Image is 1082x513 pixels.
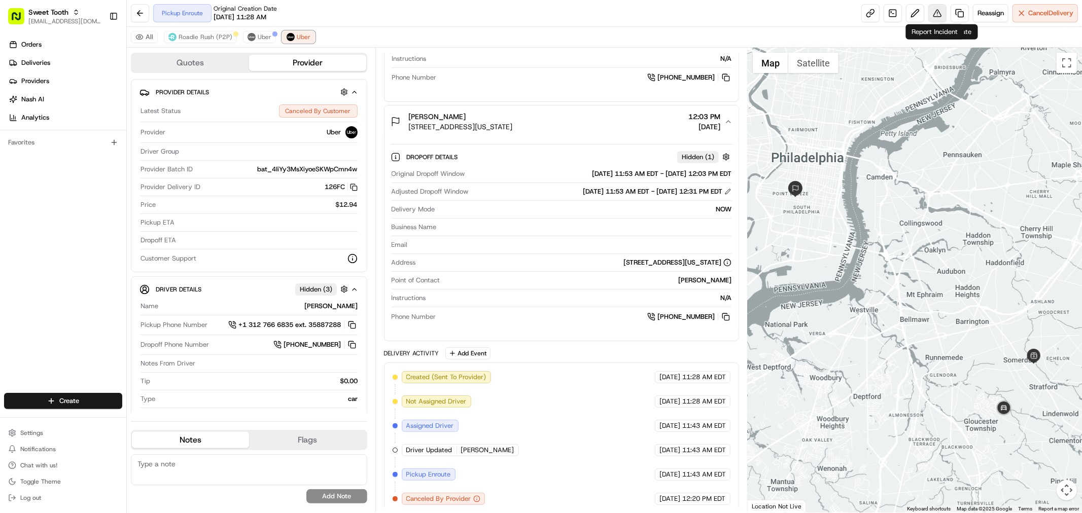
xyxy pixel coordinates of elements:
[430,294,731,303] div: N/A
[973,4,1008,22] button: Reassign
[141,236,176,245] span: Dropoff ETA
[907,505,951,512] button: Keyboard shortcuts
[21,77,49,86] span: Providers
[4,393,122,409] button: Create
[141,359,195,368] span: Notes From Driver
[273,339,358,350] button: [PHONE_NUMBER]
[159,394,358,404] div: car
[682,494,725,503] span: 12:20 PM EDT
[392,205,435,214] span: Delivery Mode
[647,72,731,83] a: [PHONE_NUMBER]
[59,396,79,406] span: Create
[682,397,726,406] span: 11:28 AM EDT
[86,148,94,156] div: 💻
[249,55,366,71] button: Provider
[4,474,122,489] button: Toggle Theme
[141,394,155,404] span: Type
[4,73,126,89] a: Providers
[141,218,174,227] span: Pickup ETA
[753,53,788,73] button: Show street map
[4,442,122,456] button: Notifications
[392,294,426,303] span: Instructions
[659,373,680,382] span: [DATE]
[4,426,122,440] button: Settings
[20,478,61,486] span: Toggle Theme
[139,281,359,298] button: Driver DetailsHidden (3)
[141,302,158,311] span: Name
[4,491,122,505] button: Log out
[325,182,358,192] button: 126FC
[1013,4,1078,22] button: CancelDelivery
[444,276,731,285] div: [PERSON_NAME]
[162,302,358,311] div: [PERSON_NAME]
[300,285,332,294] span: Hidden ( 3 )
[243,31,276,43] button: Uber
[392,187,469,196] span: Adjusted Dropoff Window
[336,200,358,209] span: $12.94
[750,499,784,512] a: Open this area in Google Maps (opens a new window)
[384,349,439,357] div: Delivery Activity
[392,258,416,267] span: Address
[20,147,78,157] span: Knowledge Base
[1028,9,1073,18] span: Cancel Delivery
[406,421,454,430] span: Assigned Driver
[141,106,181,116] span: Latest Status
[788,53,839,73] button: Show satellite imagery
[28,7,68,17] span: Sweet Tooth
[4,109,126,126] a: Analytics
[21,58,50,67] span: Deliveries
[26,65,167,76] input: Clear
[682,470,726,479] span: 11:43 AM EDT
[10,97,28,115] img: 1736555255976-a54dd68f-1ca7-489b-9aae-adbdc363a1c4
[688,122,720,132] span: [DATE]
[141,128,165,137] span: Provider
[748,500,806,512] div: Location Not Live
[20,429,43,437] span: Settings
[248,33,256,41] img: uber-new-logo.jpeg
[407,153,460,161] span: Dropoff Details
[657,312,715,321] span: [PHONE_NUMBER]
[659,421,680,430] span: [DATE]
[469,169,731,178] div: [DATE] 11:53 AM EDT - [DATE] 12:03 PM EDT
[647,311,731,322] a: [PHONE_NUMBER]
[392,276,440,285] span: Point of Contact
[406,494,471,503] span: Canceled By Provider
[385,138,739,341] div: [PERSON_NAME][STREET_ADDRESS][US_STATE]12:03 PM[DATE]
[406,397,467,406] span: Not Assigned Driver
[131,31,158,43] button: All
[406,446,452,455] span: Driver Updated
[385,105,739,138] button: [PERSON_NAME][STREET_ADDRESS][US_STATE]12:03 PM[DATE]
[1057,53,1077,73] button: Toggle fullscreen view
[21,95,44,104] span: Nash AI
[28,17,101,25] button: [EMAIL_ADDRESS][DOMAIN_NAME]
[82,143,167,161] a: 💻API Documentation
[156,88,209,96] span: Provider Details
[659,397,680,406] span: [DATE]
[20,494,41,502] span: Log out
[228,319,358,331] a: +1 312 766 6835 ext. 35887288
[682,373,726,382] span: 11:28 AM EDT
[677,151,732,163] button: Hidden (1)
[4,458,122,472] button: Chat with us!
[6,143,82,161] a: 📗Knowledge Base
[141,412,159,421] span: Model
[141,340,209,349] span: Dropoff Phone Number
[156,285,201,294] span: Driver Details
[682,446,726,455] span: 11:43 AM EDT
[72,171,123,179] a: Powered byPylon
[409,112,466,122] span: [PERSON_NAME]
[10,10,30,30] img: Nash
[139,84,359,100] button: Provider Details
[21,113,49,122] span: Analytics
[258,165,358,174] span: bat_4IiYy3MsXiyoeSKWpCmn4w
[623,258,731,267] div: [STREET_ADDRESS][US_STATE]
[168,33,177,41] img: roadie-logo-v2.jpg
[132,55,249,71] button: Quotes
[406,373,486,382] span: Created (Sent To Provider)
[20,461,57,469] span: Chat with us!
[34,97,166,107] div: Start new chat
[164,31,237,43] button: Roadie Rush (P2P)
[214,13,266,22] span: [DATE] 11:28 AM
[141,377,150,386] span: Tip
[978,9,1004,18] span: Reassign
